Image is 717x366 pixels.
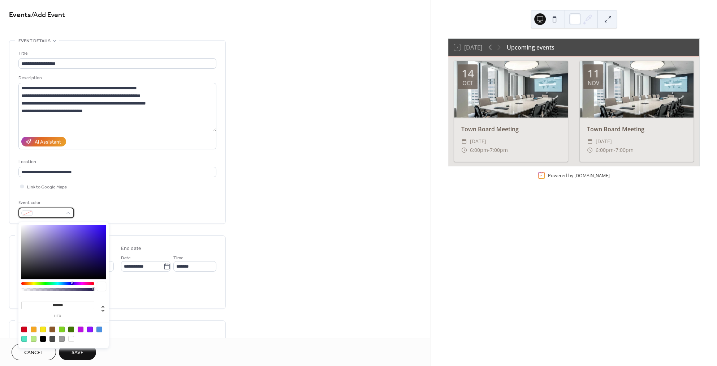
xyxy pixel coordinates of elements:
[574,172,610,178] a: [DOMAIN_NAME]
[21,336,27,342] div: #50E3C2
[49,336,55,342] div: #4A4A4A
[87,327,93,332] div: #9013FE
[580,125,694,133] div: Town Board Meeting
[588,80,599,86] div: Nov
[40,336,46,342] div: #000000
[18,37,51,45] span: Event details
[587,146,593,154] div: ​
[31,336,36,342] div: #B8E986
[121,254,131,262] span: Date
[18,50,215,57] div: Title
[18,199,73,207] div: Event color
[461,146,467,154] div: ​
[68,327,74,332] div: #417505
[587,137,593,146] div: ​
[461,137,467,146] div: ​
[68,336,74,342] div: #FFFFFF
[18,158,215,166] div: Location
[462,68,474,79] div: 14
[470,137,486,146] span: [DATE]
[24,349,43,357] span: Cancel
[490,146,508,154] span: 7:00pm
[21,137,66,146] button: AI Assistant
[587,68,600,79] div: 11
[21,314,94,318] label: hex
[31,8,65,22] span: / Add Event
[470,146,488,154] span: 6:00pm
[31,327,36,332] div: #F5A623
[59,336,65,342] div: #9B9B9B
[59,327,65,332] div: #7ED321
[21,327,27,332] div: #D0021B
[596,137,612,146] span: [DATE]
[72,349,83,357] span: Save
[96,327,102,332] div: #4A90E2
[35,139,61,146] div: AI Assistant
[40,327,46,332] div: #F8E71C
[78,327,83,332] div: #BD10E0
[507,43,554,52] div: Upcoming events
[27,183,67,191] span: Link to Google Maps
[18,74,215,82] div: Description
[12,344,56,360] button: Cancel
[596,146,614,154] span: 6:00pm
[548,172,610,178] div: Powered by
[616,146,634,154] span: 7:00pm
[9,8,31,22] a: Events
[462,80,473,86] div: Oct
[488,146,490,154] span: -
[454,125,568,133] div: Town Board Meeting
[173,254,183,262] span: Time
[59,344,96,360] button: Save
[121,245,141,252] div: End date
[49,327,55,332] div: #8B572A
[614,146,616,154] span: -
